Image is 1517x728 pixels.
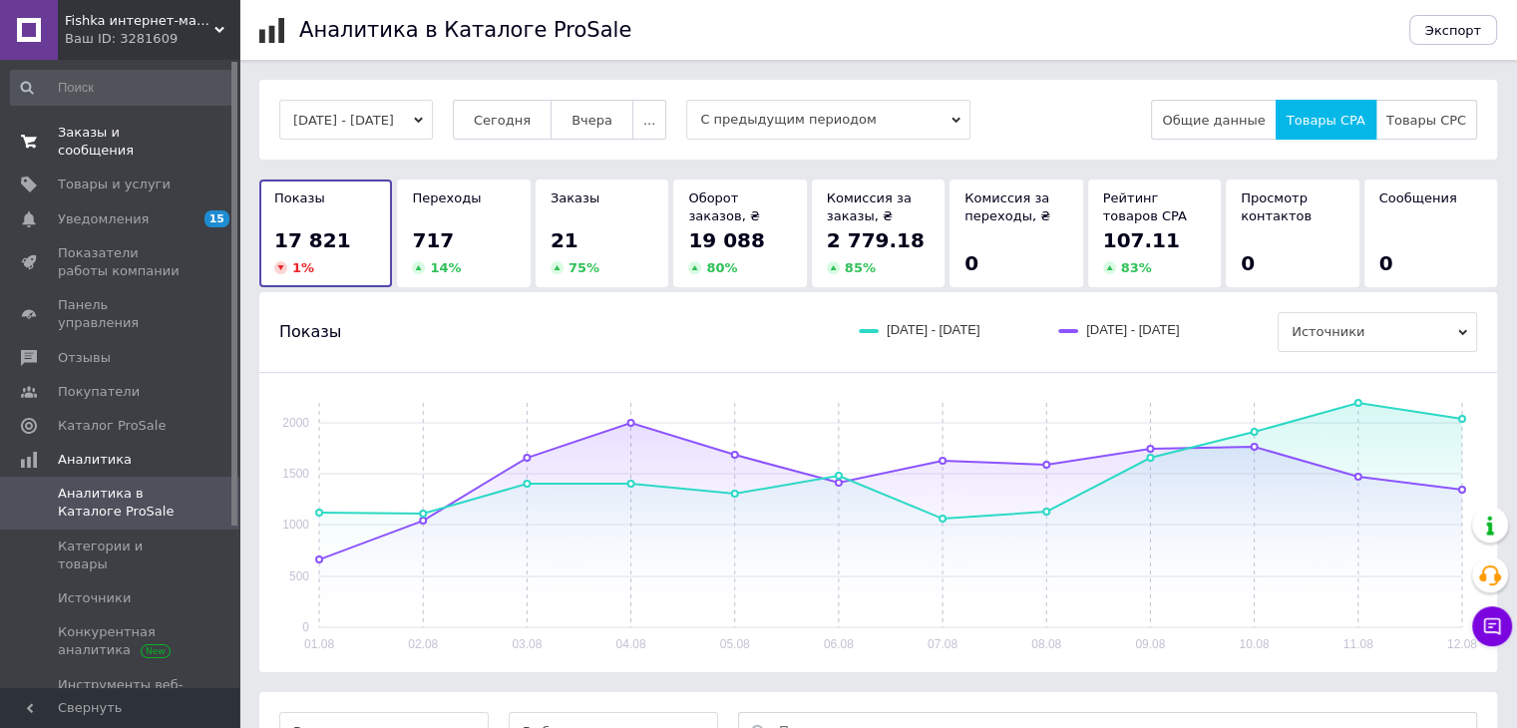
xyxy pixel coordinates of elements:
[282,518,309,532] text: 1000
[58,124,185,160] span: Заказы и сообщения
[58,623,185,659] span: Конкурентная аналитика
[289,569,309,583] text: 500
[65,12,214,30] span: Fishka интернет-магазин
[1379,251,1393,275] span: 0
[827,228,925,252] span: 2 779.18
[299,18,631,42] h1: Аналитика в Каталоге ProSale
[1103,190,1187,223] span: Рейтинг товаров CPA
[1121,260,1152,275] span: 83 %
[10,70,235,106] input: Поиск
[827,190,912,223] span: Комиссия за заказы, ₴
[412,228,454,252] span: 717
[58,210,149,228] span: Уведомления
[928,637,957,651] text: 07.08
[706,260,737,275] span: 80 %
[58,676,185,712] span: Инструменты веб-аналитики
[845,260,876,275] span: 85 %
[58,538,185,573] span: Категории и товары
[615,637,645,651] text: 04.08
[1379,190,1457,205] span: Сообщения
[58,485,185,521] span: Аналитика в Каталоге ProSale
[204,210,229,227] span: 15
[304,637,334,651] text: 01.08
[1239,637,1269,651] text: 10.08
[1278,312,1477,352] span: Источники
[964,190,1050,223] span: Комиссия за переходы, ₴
[279,321,341,343] span: Показы
[292,260,314,275] span: 1 %
[551,228,578,252] span: 21
[279,100,433,140] button: [DATE] - [DATE]
[58,451,132,469] span: Аналитика
[632,100,666,140] button: ...
[58,589,131,607] span: Источники
[1276,100,1376,140] button: Товары CPA
[65,30,239,48] div: Ваш ID: 3281609
[58,176,171,193] span: Товары и услуги
[551,100,633,140] button: Вчера
[1135,637,1165,651] text: 09.08
[569,260,599,275] span: 75 %
[1386,113,1466,128] span: Товары CPC
[686,100,970,140] span: С предыдущим периодом
[58,349,111,367] span: Отзывы
[58,244,185,280] span: Показатели работы компании
[302,620,309,634] text: 0
[274,228,351,252] span: 17 821
[1409,15,1497,45] button: Экспорт
[430,260,461,275] span: 14 %
[1343,637,1373,651] text: 11.08
[474,113,531,128] span: Сегодня
[408,637,438,651] text: 02.08
[1425,23,1481,38] span: Экспорт
[274,190,325,205] span: Показы
[58,417,166,435] span: Каталог ProSale
[571,113,612,128] span: Вчера
[688,190,760,223] span: Оборот заказов, ₴
[551,190,599,205] span: Заказы
[282,467,309,481] text: 1500
[1151,100,1276,140] button: Общие данные
[643,113,655,128] span: ...
[1241,190,1312,223] span: Просмотр контактов
[512,637,542,651] text: 03.08
[1031,637,1061,651] text: 08.08
[1375,100,1477,140] button: Товары CPC
[1241,251,1255,275] span: 0
[1103,228,1180,252] span: 107.11
[282,416,309,430] text: 2000
[1162,113,1265,128] span: Общие данные
[688,228,765,252] span: 19 088
[720,637,750,651] text: 05.08
[1447,637,1477,651] text: 12.08
[58,296,185,332] span: Панель управления
[1472,606,1512,646] button: Чат с покупателем
[964,251,978,275] span: 0
[1287,113,1365,128] span: Товары CPA
[824,637,854,651] text: 06.08
[453,100,552,140] button: Сегодня
[412,190,481,205] span: Переходы
[58,383,140,401] span: Покупатели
